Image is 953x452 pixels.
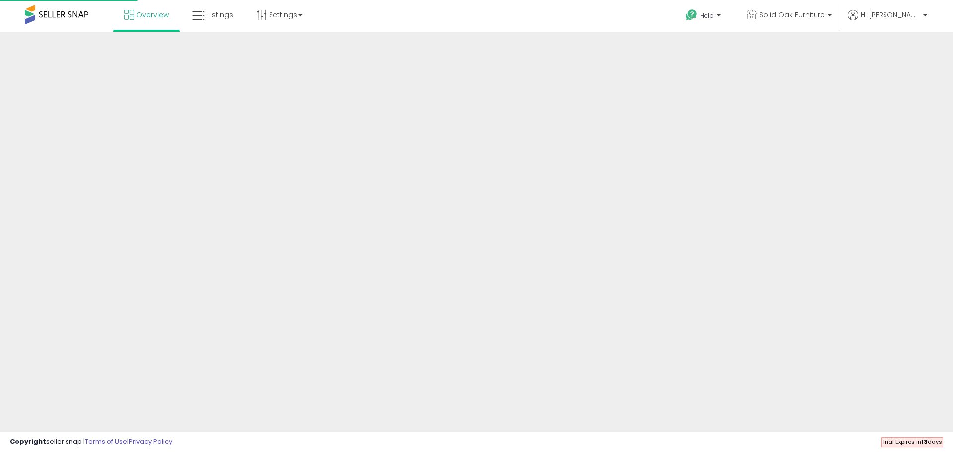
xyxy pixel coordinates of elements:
span: Solid Oak Furniture [759,10,825,20]
span: Trial Expires in days [882,438,942,446]
a: Terms of Use [85,437,127,446]
a: Help [678,1,731,32]
span: Hi [PERSON_NAME] [861,10,920,20]
i: Get Help [685,9,698,21]
span: Listings [207,10,233,20]
strong: Copyright [10,437,46,446]
a: Privacy Policy [129,437,172,446]
div: seller snap | | [10,437,172,447]
b: 13 [921,438,928,446]
span: Help [700,11,714,20]
a: Hi [PERSON_NAME] [848,10,927,32]
span: Overview [136,10,169,20]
